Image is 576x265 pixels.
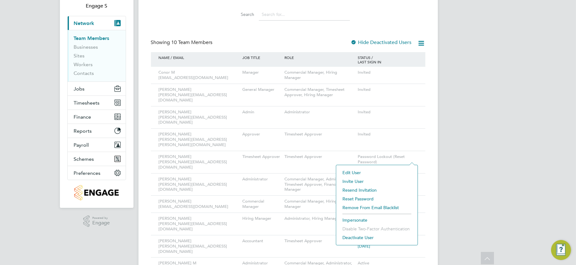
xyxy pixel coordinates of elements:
[241,129,283,140] div: Approver
[74,128,92,134] span: Reports
[68,16,126,30] button: Network
[339,177,414,186] li: Invite User
[74,86,85,92] span: Jobs
[241,52,283,63] div: JOB TITLE
[74,156,94,162] span: Schemes
[339,224,414,233] li: Disable Two-Factor Authentication
[68,152,126,166] button: Schemes
[157,106,241,129] div: [PERSON_NAME] [PERSON_NAME][EMAIL_ADDRESS][DOMAIN_NAME]
[67,2,126,10] span: Engage S
[356,106,419,118] div: Invited
[283,129,356,140] div: Timesheet Approver
[157,213,241,235] div: [PERSON_NAME] [PERSON_NAME][EMAIL_ADDRESS][DOMAIN_NAME]
[356,151,419,168] div: Password Lockout (Reset Password)
[74,185,119,200] img: engagetech2-logo-retina.png
[283,151,356,163] div: Timesheet Approver
[241,151,283,163] div: Timesheet Approver
[226,12,254,17] label: Search
[68,82,126,96] button: Jobs
[67,185,126,200] a: Go to home page
[339,203,414,212] li: Remove From Email Blacklist
[351,39,412,46] label: Hide Deactivated Users
[241,106,283,118] div: Admin
[356,84,419,96] div: Invited
[157,235,241,258] div: [PERSON_NAME] [PERSON_NAME][EMAIL_ADDRESS][DOMAIN_NAME]
[356,52,419,67] div: STATUS / LAST SIGN IN
[157,84,241,106] div: [PERSON_NAME] [PERSON_NAME][EMAIL_ADDRESS][DOMAIN_NAME]
[74,61,93,67] a: Workers
[283,84,356,101] div: Commercial Manager, Timesheet Approver, Hiring Manager
[241,196,283,213] div: Commercial Manager
[68,96,126,110] button: Timesheets
[172,39,213,46] span: 10 Team Members
[74,44,98,50] a: Businesses
[358,243,370,249] span: [DATE]
[259,8,350,21] input: Search for...
[68,138,126,152] button: Payroll
[356,129,419,140] div: Invited
[74,100,100,106] span: Timesheets
[283,106,356,118] div: Administrator
[241,235,283,247] div: Accountant
[74,53,85,59] a: Sites
[157,67,241,84] div: Conor M [EMAIL_ADDRESS][DOMAIN_NAME]
[283,213,356,224] div: Administrator, Hiring Manager
[157,129,241,151] div: [PERSON_NAME] [PERSON_NAME][EMAIL_ADDRESS][PERSON_NAME][DOMAIN_NAME]
[68,30,126,81] div: Network
[241,67,283,78] div: Manager
[157,196,241,213] div: [PERSON_NAME] [EMAIL_ADDRESS][DOMAIN_NAME]
[283,235,356,247] div: Timesheet Approver
[74,114,91,120] span: Finance
[283,67,356,84] div: Commercial Manager, Hiring Manager
[157,174,241,196] div: [PERSON_NAME] [PERSON_NAME][EMAIL_ADDRESS][DOMAIN_NAME]
[74,170,101,176] span: Preferences
[92,215,110,221] span: Powered by
[241,84,283,96] div: General Manager
[339,186,414,194] li: Resend Invitation
[339,194,414,203] li: Reset Password
[283,52,356,63] div: ROLE
[83,215,110,227] a: Powered byEngage
[74,70,94,76] a: Contacts
[92,220,110,226] span: Engage
[551,240,571,260] button: Engage Resource Center
[74,20,94,26] span: Network
[157,151,241,173] div: [PERSON_NAME] [PERSON_NAME][EMAIL_ADDRESS][DOMAIN_NAME]
[74,142,89,148] span: Payroll
[68,110,126,124] button: Finance
[283,174,356,196] div: Commercial Manager, Administrator, Timesheet Approver, Finance, Hiring Manager
[339,233,414,242] li: Deactivate User
[339,216,414,224] li: Impersonate
[339,168,414,177] li: Edit User
[157,52,241,63] div: NAME / EMAIL
[241,174,283,185] div: Administrator
[68,166,126,180] button: Preferences
[356,67,419,78] div: Invited
[241,213,283,224] div: Hiring Manager
[68,124,126,138] button: Reports
[74,35,109,41] a: Team Members
[151,39,214,46] div: Showing
[283,196,356,213] div: Commercial Manager, Hiring Manager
